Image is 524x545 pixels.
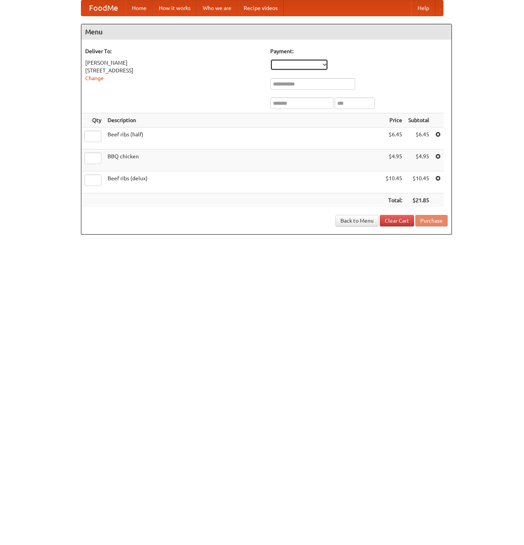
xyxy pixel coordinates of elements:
a: Change [85,75,104,81]
td: $10.45 [382,171,405,193]
a: How it works [153,0,197,16]
a: Who we are [197,0,238,16]
th: Description [104,113,382,127]
h5: Payment: [270,47,448,55]
div: [PERSON_NAME] [85,59,263,67]
a: FoodMe [81,0,126,16]
h5: Deliver To: [85,47,263,55]
a: Clear Cart [380,215,414,226]
td: Beef ribs (half) [104,127,382,149]
h4: Menu [81,24,452,40]
th: Qty [81,113,104,127]
th: $21.85 [405,193,432,208]
td: $6.45 [405,127,432,149]
td: Beef ribs (delux) [104,171,382,193]
button: Purchase [415,215,448,226]
td: $4.95 [382,149,405,171]
a: Back to Menu [335,215,379,226]
th: Total: [382,193,405,208]
a: Help [411,0,435,16]
a: Recipe videos [238,0,284,16]
td: BBQ chicken [104,149,382,171]
div: [STREET_ADDRESS] [85,67,263,74]
a: Home [126,0,153,16]
th: Price [382,113,405,127]
td: $4.95 [405,149,432,171]
th: Subtotal [405,113,432,127]
td: $6.45 [382,127,405,149]
td: $10.45 [405,171,432,193]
